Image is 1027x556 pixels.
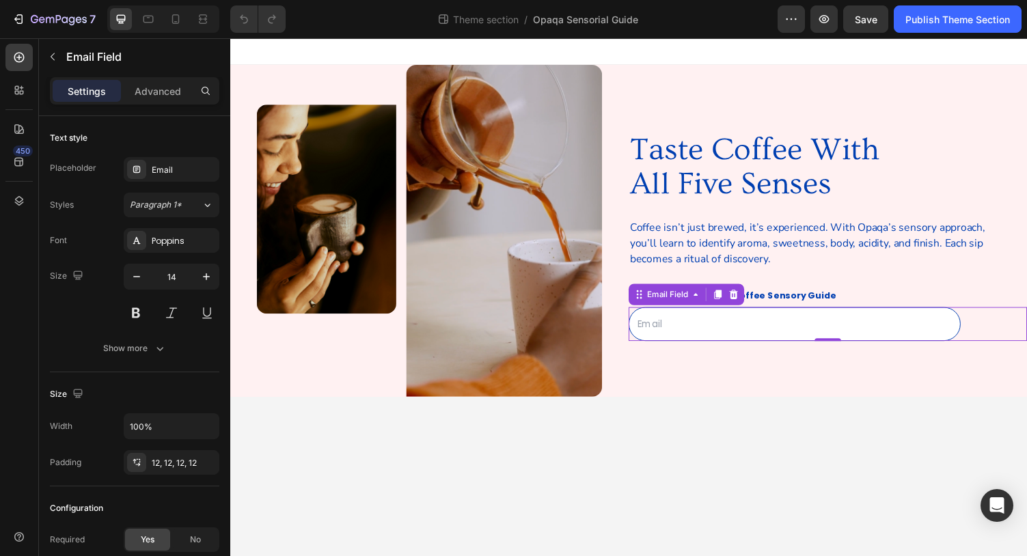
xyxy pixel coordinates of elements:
div: Email [152,164,216,176]
div: Width [50,420,72,432]
div: Configuration [50,502,103,514]
p: Coffee isn’t just brewed, it’s experienced. With Opaqa’s sensory approach, you’ll learn to identi... [411,186,791,236]
div: Placeholder [50,162,96,174]
h2: Taste Coffee With All Five Senses [410,96,820,169]
span: Paragraph 1* [130,199,182,211]
span: Save [855,14,877,25]
div: Size [50,385,86,404]
span: Opaqa Sensorial Guide [533,12,638,27]
input: Email [410,277,752,311]
div: Poppins [152,235,216,247]
div: Email Field [426,258,474,270]
span: Theme section [450,12,521,27]
button: Publish Theme Section [894,5,1022,33]
button: 7 [5,5,102,33]
p: Advanced [135,84,181,98]
input: Auto [124,414,219,439]
div: Size [50,267,86,286]
button: Paragraph 1* [124,193,219,217]
div: Padding [50,456,81,469]
div: Undo/Redo [230,5,286,33]
div: Show more [103,342,167,355]
iframe: Design area [230,38,1027,556]
button: Show more [50,336,219,361]
span: Yes [141,533,154,546]
div: Open Intercom Messenger [981,489,1013,522]
p: Settings [68,84,106,98]
div: Publish Theme Section [905,12,1010,27]
div: Text style [50,132,87,144]
div: 450 [13,145,33,156]
p: Email Field [66,48,214,65]
span: No [190,533,201,546]
div: 12, 12, 12, 12 [152,457,216,469]
p: 7 [90,11,96,27]
div: Required [50,533,85,546]
div: Styles [50,199,74,211]
span: / [524,12,528,27]
button: Save [843,5,888,33]
div: Font [50,234,67,247]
